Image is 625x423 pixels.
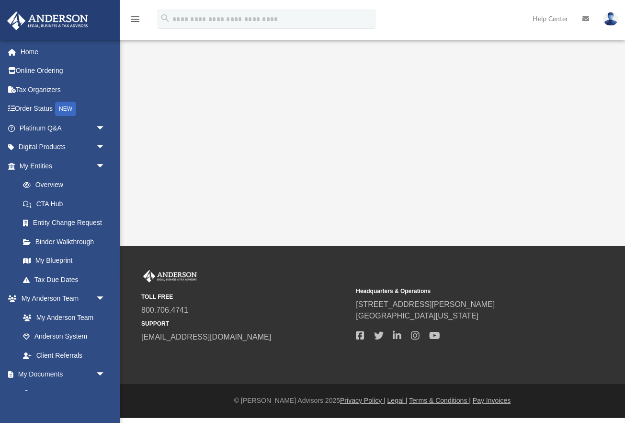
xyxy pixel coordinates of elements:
[160,13,170,23] i: search
[7,42,120,61] a: Home
[4,12,91,30] img: Anderson Advisors Platinum Portal
[129,18,141,25] a: menu
[7,289,115,308] a: My Anderson Teamarrow_drop_down
[96,365,115,385] span: arrow_drop_down
[7,138,120,157] a: Digital Productsarrow_drop_down
[7,61,120,81] a: Online Ordering
[7,99,120,119] a: Order StatusNEW
[55,102,76,116] div: NEW
[141,319,349,328] small: SUPPORT
[13,270,120,289] a: Tax Due Dates
[13,327,115,346] a: Anderson System
[7,118,120,138] a: Platinum Q&Aarrow_drop_down
[7,365,115,384] a: My Documentsarrow_drop_down
[141,270,199,282] img: Anderson Advisors Platinum Portal
[13,232,120,251] a: Binder Walkthrough
[129,13,141,25] i: menu
[356,312,478,320] a: [GEOGRAPHIC_DATA][US_STATE]
[13,384,110,403] a: Box
[13,346,115,365] a: Client Referrals
[141,293,349,301] small: TOLL FREE
[13,176,120,195] a: Overview
[141,333,271,341] a: [EMAIL_ADDRESS][DOMAIN_NAME]
[13,308,110,327] a: My Anderson Team
[96,289,115,309] span: arrow_drop_down
[7,156,120,176] a: My Entitiesarrow_drop_down
[13,213,120,233] a: Entity Change Request
[473,397,511,404] a: Pay Invoices
[120,396,625,406] div: © [PERSON_NAME] Advisors 2025
[409,397,471,404] a: Terms & Conditions |
[96,118,115,138] span: arrow_drop_down
[13,194,120,213] a: CTA Hub
[7,80,120,99] a: Tax Organizers
[96,138,115,157] span: arrow_drop_down
[13,251,115,270] a: My Blueprint
[356,287,564,295] small: Headquarters & Operations
[356,300,495,308] a: [STREET_ADDRESS][PERSON_NAME]
[96,156,115,176] span: arrow_drop_down
[387,397,408,404] a: Legal |
[603,12,618,26] img: User Pic
[141,306,188,314] a: 800.706.4741
[340,397,386,404] a: Privacy Policy |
